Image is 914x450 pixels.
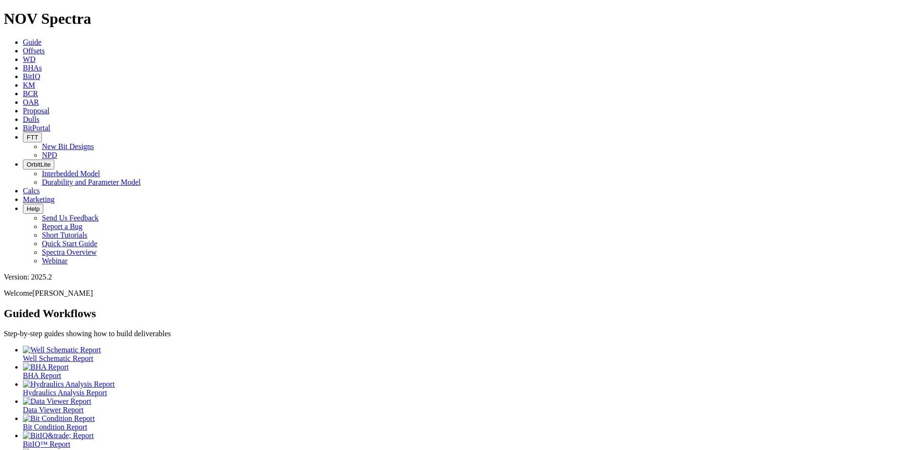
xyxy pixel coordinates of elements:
a: Marketing [23,195,55,203]
a: BHAs [23,64,42,72]
h2: Guided Workflows [4,307,910,320]
span: Help [27,205,40,212]
span: BHA Report [23,371,61,380]
a: Guide [23,38,41,46]
span: Bit Condition Report [23,423,87,431]
a: BitIQ [23,72,40,80]
button: FTT [23,132,42,142]
img: Hydraulics Analysis Report [23,380,115,389]
span: FTT [27,134,38,141]
a: Webinar [42,257,68,265]
a: Interbedded Model [42,170,100,178]
span: BitIQ™ Report [23,440,70,448]
a: Bit Condition Report Bit Condition Report [23,414,910,431]
a: Short Tutorials [42,231,88,239]
span: Well Schematic Report [23,354,93,362]
a: WD [23,55,36,63]
a: Well Schematic Report Well Schematic Report [23,346,910,362]
img: BitIQ&trade; Report [23,431,94,440]
a: BHA Report BHA Report [23,363,910,380]
a: Report a Bug [42,222,82,230]
button: OrbitLite [23,160,54,170]
a: BCR [23,90,38,98]
img: Well Schematic Report [23,346,101,354]
img: Data Viewer Report [23,397,91,406]
a: Dulls [23,115,40,123]
span: OrbitLite [27,161,50,168]
a: Quick Start Guide [42,240,97,248]
a: BitIQ&trade; Report BitIQ™ Report [23,431,910,448]
a: NPD [42,151,57,159]
a: Send Us Feedback [42,214,99,222]
a: Hydraulics Analysis Report Hydraulics Analysis Report [23,380,910,397]
a: Calcs [23,187,40,195]
a: Spectra Overview [42,248,97,256]
div: Version: 2025.2 [4,273,910,281]
a: KM [23,81,35,89]
img: BHA Report [23,363,69,371]
a: Data Viewer Report Data Viewer Report [23,397,910,414]
span: Hydraulics Analysis Report [23,389,107,397]
a: Durability and Parameter Model [42,178,141,186]
a: Offsets [23,47,45,55]
a: New Bit Designs [42,142,94,150]
span: Data Viewer Report [23,406,84,414]
a: OAR [23,98,39,106]
a: BitPortal [23,124,50,132]
button: Help [23,204,43,214]
h1: NOV Spectra [4,10,910,28]
img: Bit Condition Report [23,414,95,423]
p: Step-by-step guides showing how to build deliverables [4,330,910,338]
a: Proposal [23,107,50,115]
span: [PERSON_NAME] [32,289,93,297]
p: Welcome [4,289,910,298]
